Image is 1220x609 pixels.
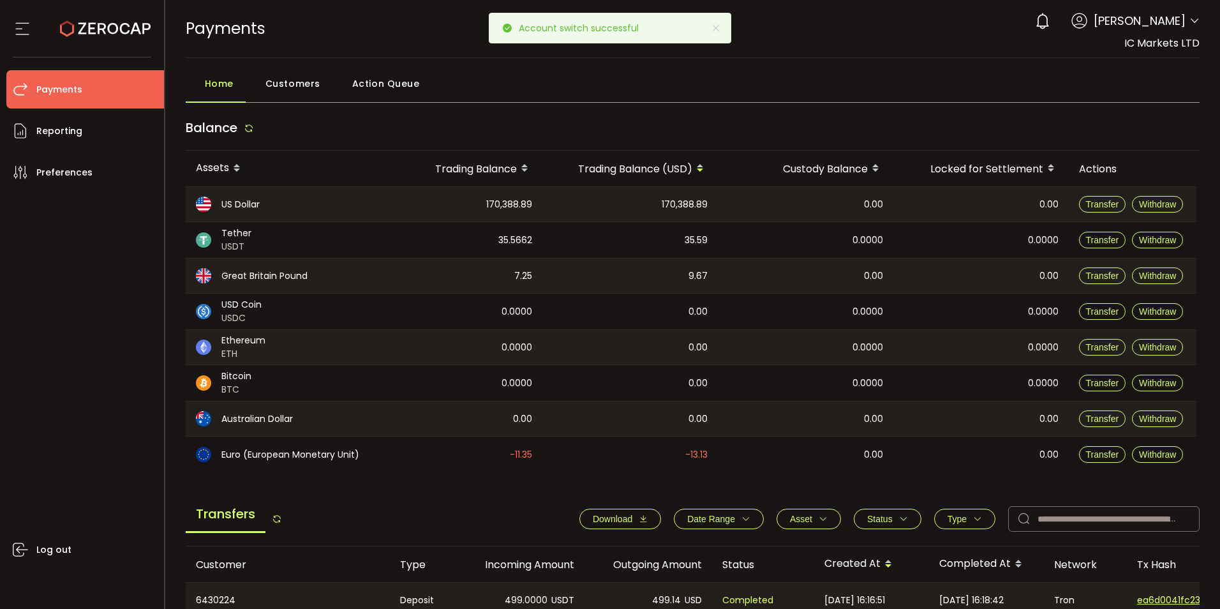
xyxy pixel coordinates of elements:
button: Date Range [674,509,764,529]
span: 0.0000 [502,340,532,355]
span: [DATE] 16:16:51 [824,593,885,608]
span: Withdraw [1139,449,1176,460]
span: Date Range [687,514,735,524]
span: Transfer [1086,449,1119,460]
button: Transfer [1079,410,1126,427]
span: Australian Dollar [221,412,293,426]
span: USDT [221,240,251,253]
span: 0.00 [864,447,883,462]
span: Withdraw [1139,378,1176,388]
span: 0.00 [864,269,883,283]
span: 0.0000 [852,340,883,355]
span: 0.0000 [1028,376,1059,391]
span: 170,388.89 [486,197,532,212]
span: USD Coin [221,298,262,312]
button: Withdraw [1132,375,1183,391]
span: [PERSON_NAME] [1094,12,1186,29]
img: usdt_portfolio.svg [196,232,211,248]
span: -11.35 [510,447,532,462]
button: Status [854,509,921,529]
span: Transfer [1086,271,1119,281]
span: Action Queue [352,71,420,96]
div: Trading Balance [383,158,542,179]
span: 35.59 [685,233,708,248]
span: Payments [186,17,265,40]
span: 0.00 [688,412,708,426]
span: 0.00 [1039,412,1059,426]
span: 0.0000 [1028,340,1059,355]
span: 0.0000 [502,304,532,319]
div: Outgoing Amount [584,557,712,572]
span: 499.14 [652,593,681,608]
span: 9.67 [688,269,708,283]
span: ETH [221,347,265,361]
span: Euro (European Monetary Unit) [221,448,359,462]
span: Tether [221,227,251,240]
span: USDT [551,593,574,608]
img: aud_portfolio.svg [196,411,211,426]
button: Withdraw [1132,232,1183,248]
span: Withdraw [1139,342,1176,352]
div: Custody Balance [718,158,893,179]
div: Trading Balance (USD) [542,158,718,179]
img: eth_portfolio.svg [196,340,211,355]
span: Withdraw [1139,271,1176,281]
div: Type [390,557,457,572]
span: USDC [221,312,262,325]
button: Download [579,509,661,529]
div: Completed At [929,553,1044,575]
span: Asset [790,514,812,524]
span: Withdraw [1139,306,1176,317]
div: Customer [186,557,390,572]
span: 0.00 [1039,197,1059,212]
span: -13.13 [685,447,708,462]
span: Preferences [36,163,93,182]
span: Transfers [186,497,265,533]
span: 499.0000 [505,593,547,608]
span: Withdraw [1139,414,1176,424]
span: Transfer [1086,342,1119,352]
span: IC Markets LTD [1124,36,1200,50]
span: 0.0000 [1028,233,1059,248]
span: Balance [186,119,237,137]
button: Withdraw [1132,267,1183,284]
span: US Dollar [221,198,260,211]
span: Withdraw [1139,235,1176,245]
span: 0.00 [688,376,708,391]
span: Type [948,514,967,524]
span: Transfer [1086,306,1119,317]
div: Locked for Settlement [893,158,1069,179]
button: Type [934,509,995,529]
span: 0.0000 [852,376,883,391]
div: Incoming Amount [457,557,584,572]
div: Network [1044,557,1127,572]
span: Ethereum [221,334,265,347]
span: Customers [265,71,320,96]
button: Transfer [1079,196,1126,213]
span: Great Britain Pound [221,269,308,283]
button: Transfer [1079,446,1126,463]
span: Status [867,514,893,524]
img: usd_portfolio.svg [196,197,211,212]
span: Transfer [1086,378,1119,388]
iframe: Chat Widget [1156,548,1220,609]
span: 0.0000 [502,376,532,391]
span: 0.0000 [852,233,883,248]
span: 0.00 [864,412,883,426]
button: Transfer [1079,303,1126,320]
span: Withdraw [1139,199,1176,209]
img: eur_portfolio.svg [196,447,211,462]
button: Withdraw [1132,303,1183,320]
span: 7.25 [514,269,532,283]
img: gbp_portfolio.svg [196,268,211,283]
span: 170,388.89 [662,197,708,212]
span: Reporting [36,122,82,140]
span: Log out [36,541,71,559]
span: 0.00 [864,197,883,212]
button: Withdraw [1132,339,1183,356]
button: Transfer [1079,339,1126,356]
span: Download [593,514,632,524]
button: Withdraw [1132,410,1183,427]
span: 0.00 [1039,447,1059,462]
